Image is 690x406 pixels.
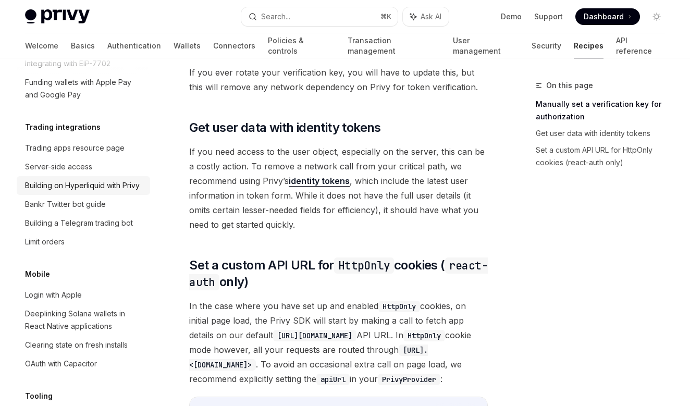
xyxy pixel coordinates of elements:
[189,257,488,290] span: Set a custom API URL for cookies ( only)
[17,139,150,157] a: Trading apps resource page
[536,96,673,125] a: Manually set a verification key for authorization
[616,33,665,58] a: API reference
[534,11,563,22] a: Support
[25,198,106,211] div: Bankr Twitter bot guide
[25,289,82,301] div: Login with Apple
[25,339,128,351] div: Clearing state on fresh installs
[25,236,65,248] div: Limit orders
[25,268,50,280] h5: Mobile
[421,11,441,22] span: Ask AI
[17,232,150,251] a: Limit orders
[378,301,420,312] code: HttpOnly
[25,161,92,173] div: Server-side access
[107,33,161,58] a: Authentication
[348,33,440,58] a: Transaction management
[189,257,488,290] code: react-auth
[25,179,140,192] div: Building on Hyperliquid with Privy
[25,358,97,370] div: OAuth with Capacitor
[403,7,449,26] button: Ask AI
[174,33,201,58] a: Wallets
[584,11,624,22] span: Dashboard
[648,8,665,25] button: Toggle dark mode
[241,7,398,26] button: Search...⌘K
[536,142,673,171] a: Set a custom API URL for HttpOnly cookies (react-auth only)
[25,121,101,133] h5: Trading integrations
[501,11,522,22] a: Demo
[17,157,150,176] a: Server-side access
[17,304,150,336] a: Deeplinking Solana wallets in React Native applications
[574,33,603,58] a: Recipes
[25,76,144,101] div: Funding wallets with Apple Pay and Google Pay
[25,9,90,24] img: light logo
[189,119,381,136] span: Get user data with identity tokens
[189,65,488,94] span: If you ever rotate your verification key, you will have to update this, but this will remove any ...
[17,195,150,214] a: Bankr Twitter bot guide
[546,79,593,92] span: On this page
[17,73,150,104] a: Funding wallets with Apple Pay and Google Pay
[261,10,290,23] div: Search...
[25,390,53,402] h5: Tooling
[268,33,335,58] a: Policies & controls
[25,307,144,333] div: Deeplinking Solana wallets in React Native applications
[334,257,394,274] code: HttpOnly
[189,144,488,232] span: If you need access to the user object, especially on the server, this can be a costly action. To ...
[17,336,150,354] a: Clearing state on fresh installs
[532,33,561,58] a: Security
[213,33,255,58] a: Connectors
[289,176,350,187] a: identity tokens
[380,13,391,21] span: ⌘ K
[453,33,519,58] a: User management
[536,125,673,142] a: Get user data with identity tokens
[17,176,150,195] a: Building on Hyperliquid with Privy
[575,8,640,25] a: Dashboard
[71,33,95,58] a: Basics
[25,33,58,58] a: Welcome
[25,217,133,229] div: Building a Telegram trading bot
[316,374,350,385] code: apiUrl
[17,354,150,373] a: OAuth with Capacitor
[17,214,150,232] a: Building a Telegram trading bot
[25,142,125,154] div: Trading apps resource page
[403,330,445,341] code: HttpOnly
[273,330,356,341] code: [URL][DOMAIN_NAME]
[17,286,150,304] a: Login with Apple
[189,299,488,386] span: In the case where you have set up and enabled cookies, on initial page load, the Privy SDK will s...
[378,374,440,385] code: PrivyProvider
